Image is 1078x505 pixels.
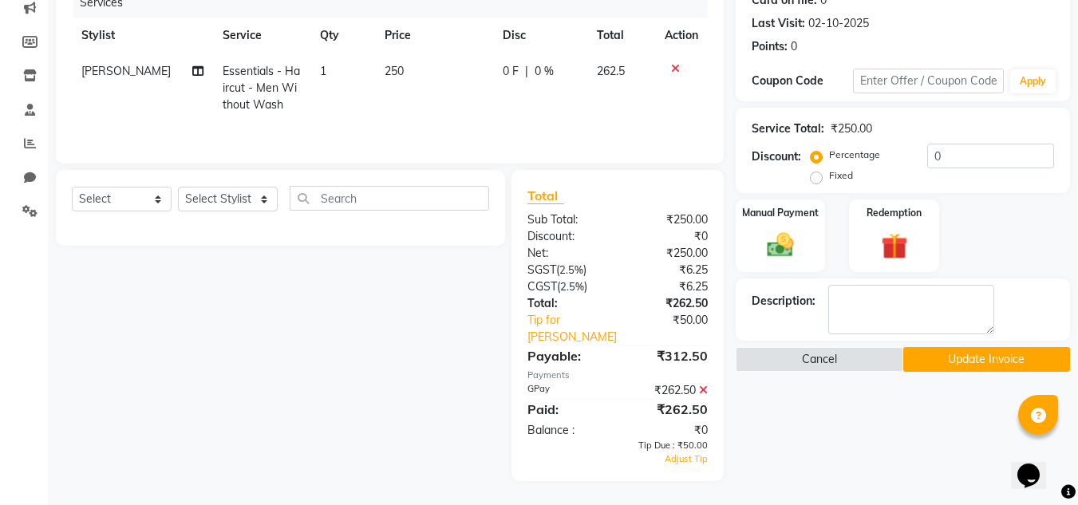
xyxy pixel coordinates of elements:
[831,120,872,137] div: ₹250.00
[752,120,824,137] div: Service Total:
[223,64,300,112] span: Essentials - Haircut - Men Without Wash
[752,15,805,32] div: Last Visit:
[752,293,815,310] div: Description:
[81,64,171,78] span: [PERSON_NAME]
[867,206,922,220] label: Redemption
[752,148,801,165] div: Discount:
[808,15,869,32] div: 02-10-2025
[618,228,720,245] div: ₹0
[525,63,528,80] span: |
[385,64,404,78] span: 250
[635,312,721,345] div: ₹50.00
[559,263,583,276] span: 2.5%
[618,262,720,278] div: ₹6.25
[515,312,634,345] a: Tip for [PERSON_NAME]
[1010,69,1056,93] button: Apply
[587,18,655,53] th: Total
[310,18,375,53] th: Qty
[618,346,720,365] div: ₹312.50
[213,18,310,53] th: Service
[759,230,802,260] img: _cash.svg
[515,245,618,262] div: Net:
[527,369,708,382] div: Payments
[515,262,618,278] div: ( )
[72,18,213,53] th: Stylist
[493,18,588,53] th: Disc
[655,18,708,53] th: Action
[527,187,564,204] span: Total
[742,206,819,220] label: Manual Payment
[527,262,556,277] span: SGST
[618,439,720,452] div: Tip Due : ₹50.00
[618,382,720,399] div: ₹262.50
[515,382,618,399] div: GPay
[515,400,618,419] div: Paid:
[375,18,493,53] th: Price
[320,64,326,78] span: 1
[515,422,618,439] div: Balance :
[515,346,618,365] div: Payable:
[527,279,557,294] span: CGST
[515,228,618,245] div: Discount:
[515,278,618,295] div: ( )
[290,186,489,211] input: Search
[903,347,1070,372] button: Update Invoice
[873,230,916,262] img: _gift.svg
[515,211,618,228] div: Sub Total:
[618,245,720,262] div: ₹250.00
[597,64,625,78] span: 262.5
[853,69,1004,93] input: Enter Offer / Coupon Code
[618,295,720,312] div: ₹262.50
[791,38,797,55] div: 0
[503,63,519,80] span: 0 F
[618,422,720,439] div: ₹0
[665,453,708,464] span: Adjust Tip
[829,148,880,162] label: Percentage
[752,38,788,55] div: Points:
[535,63,554,80] span: 0 %
[736,347,902,372] button: Cancel
[752,73,852,89] div: Coupon Code
[829,168,853,183] label: Fixed
[560,280,584,293] span: 2.5%
[618,211,720,228] div: ₹250.00
[515,295,618,312] div: Total:
[618,400,720,419] div: ₹262.50
[618,278,720,295] div: ₹6.25
[1011,441,1062,489] iframe: chat widget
